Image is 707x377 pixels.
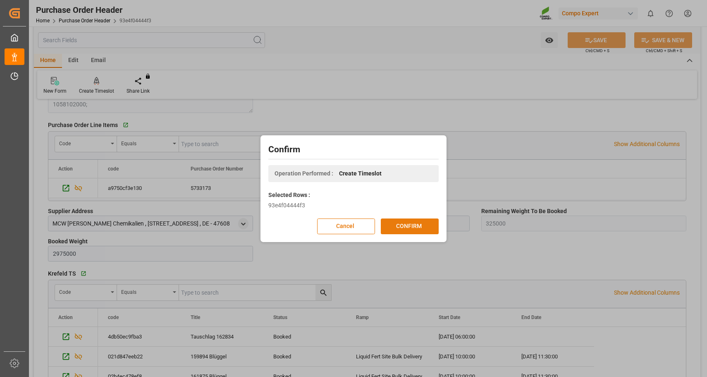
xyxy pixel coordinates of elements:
[317,219,375,234] button: Cancel
[268,201,439,210] div: 93e4f04444f3
[268,191,310,199] label: Selected Rows :
[381,219,439,234] button: CONFIRM
[339,169,382,178] span: Create Timeslot
[268,143,439,156] h2: Confirm
[275,169,333,178] span: Operation Performed :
